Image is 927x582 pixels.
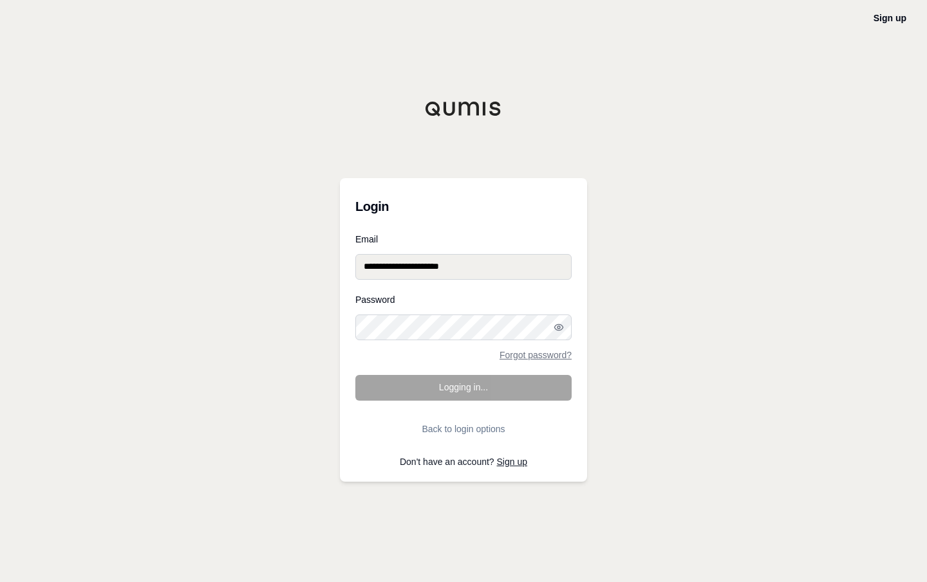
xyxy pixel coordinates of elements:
[874,13,906,23] a: Sign up
[355,194,572,219] h3: Login
[355,457,572,466] p: Don't have an account?
[500,350,572,359] a: Forgot password?
[497,457,527,467] a: Sign up
[355,295,572,304] label: Password
[355,235,572,244] label: Email
[355,416,572,442] button: Back to login options
[425,101,502,116] img: Qumis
